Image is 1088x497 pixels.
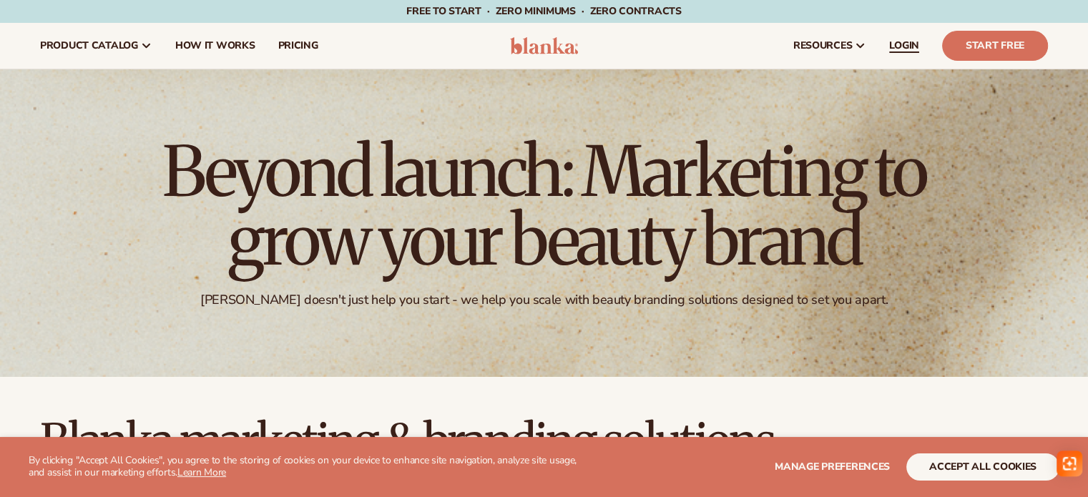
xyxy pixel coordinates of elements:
[177,466,226,479] a: Learn More
[406,4,681,18] span: Free to start · ZERO minimums · ZERO contracts
[775,460,890,473] span: Manage preferences
[782,23,878,69] a: resources
[266,23,329,69] a: pricing
[164,23,267,69] a: How It Works
[278,40,318,51] span: pricing
[878,23,931,69] a: LOGIN
[889,40,919,51] span: LOGIN
[200,292,888,308] div: [PERSON_NAME] doesn't just help you start - we help you scale with beauty branding solutions desi...
[151,137,938,275] h1: Beyond launch: Marketing to grow your beauty brand
[793,40,852,51] span: resources
[510,37,578,54] img: logo
[942,31,1048,61] a: Start Free
[29,23,164,69] a: product catalog
[906,453,1059,481] button: accept all cookies
[40,40,138,51] span: product catalog
[175,40,255,51] span: How It Works
[29,455,593,479] p: By clicking "Accept All Cookies", you agree to the storing of cookies on your device to enhance s...
[775,453,890,481] button: Manage preferences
